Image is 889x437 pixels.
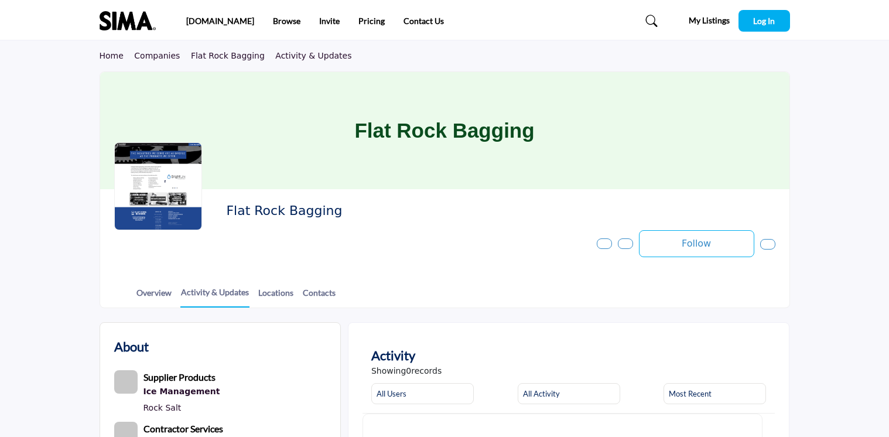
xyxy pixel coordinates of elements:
[100,51,135,60] a: Home
[689,15,730,26] h5: My Listings
[143,371,216,383] b: Supplier Products
[639,230,754,257] button: Follow
[738,10,790,32] button: Log In
[273,16,300,26] a: Browse
[143,373,216,383] a: Supplier Products
[672,14,730,28] div: My Listings
[371,346,415,365] h2: Activity
[143,425,223,434] a: Contractor Services
[143,423,223,434] b: Contractor Services
[180,286,249,308] a: Activity & Updates
[143,403,182,412] a: Rock Salt
[114,370,138,394] button: Category Icon
[760,239,775,250] button: More details
[634,12,665,30] a: Search
[358,16,385,26] a: Pricing
[377,388,406,399] h3: All Users
[371,365,442,377] span: Showing records
[371,383,474,404] button: All Users
[753,16,775,26] span: Log In
[100,11,162,30] img: site Logo
[267,51,351,60] a: Activity & Updates
[114,337,149,356] h2: About
[664,383,766,404] button: Most Recent
[354,72,534,189] h1: Flat Rock Bagging
[186,16,254,26] a: [DOMAIN_NAME]
[143,384,220,400] a: Ice Management
[258,286,294,307] a: Locations
[191,51,265,60] a: Flat Rock Bagging
[136,286,172,307] a: Overview
[143,384,220,400] div: Ice management involves the control, removal, and prevention of ice accumulation on surfaces such...
[406,366,411,375] span: 0
[523,388,560,399] h3: All Activity
[319,16,340,26] a: Invite
[404,16,444,26] a: Contact Us
[226,203,548,218] h2: Flat Rock Bagging
[518,383,620,404] button: All Activity
[134,51,191,60] a: Companies
[302,286,336,307] a: Contacts
[669,388,712,399] h3: Most Recent
[618,238,633,249] button: Like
